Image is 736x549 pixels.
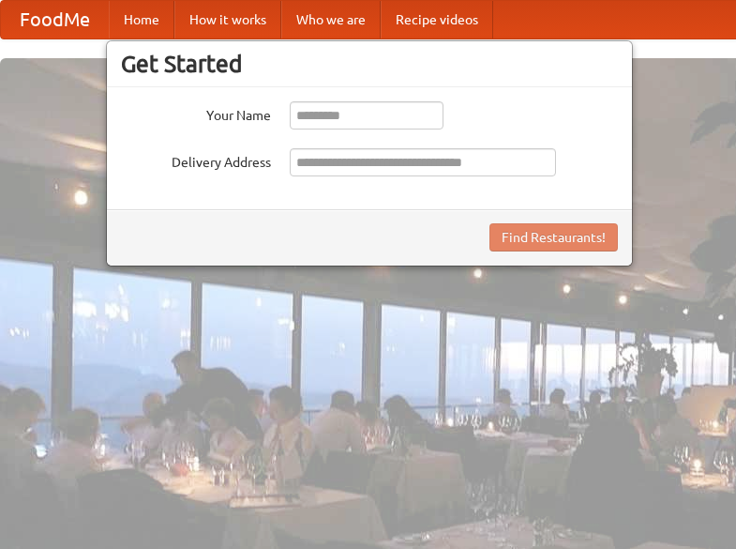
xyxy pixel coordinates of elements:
[381,1,493,38] a: Recipe videos
[489,223,618,252] button: Find Restaurants!
[109,1,174,38] a: Home
[121,50,618,78] h3: Get Started
[121,148,271,172] label: Delivery Address
[281,1,381,38] a: Who we are
[1,1,109,38] a: FoodMe
[174,1,281,38] a: How it works
[121,101,271,125] label: Your Name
